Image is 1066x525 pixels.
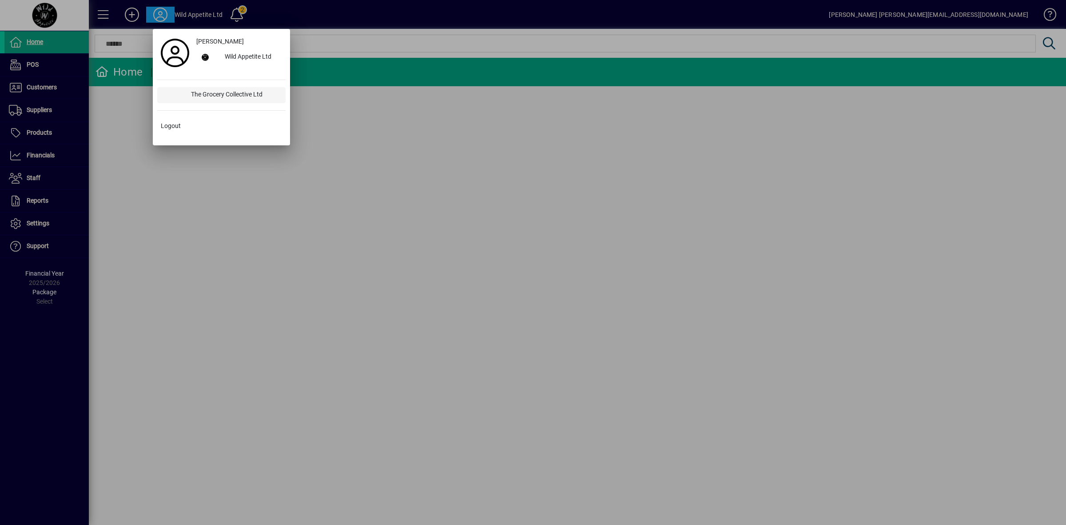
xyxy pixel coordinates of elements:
div: Wild Appetite Ltd [218,49,286,65]
a: Profile [157,45,193,61]
button: Wild Appetite Ltd [193,49,286,65]
span: Logout [161,121,181,131]
span: [PERSON_NAME] [196,37,244,46]
div: The Grocery Collective Ltd [184,87,286,103]
button: The Grocery Collective Ltd [157,87,286,103]
a: [PERSON_NAME] [193,33,286,49]
button: Logout [157,118,286,134]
